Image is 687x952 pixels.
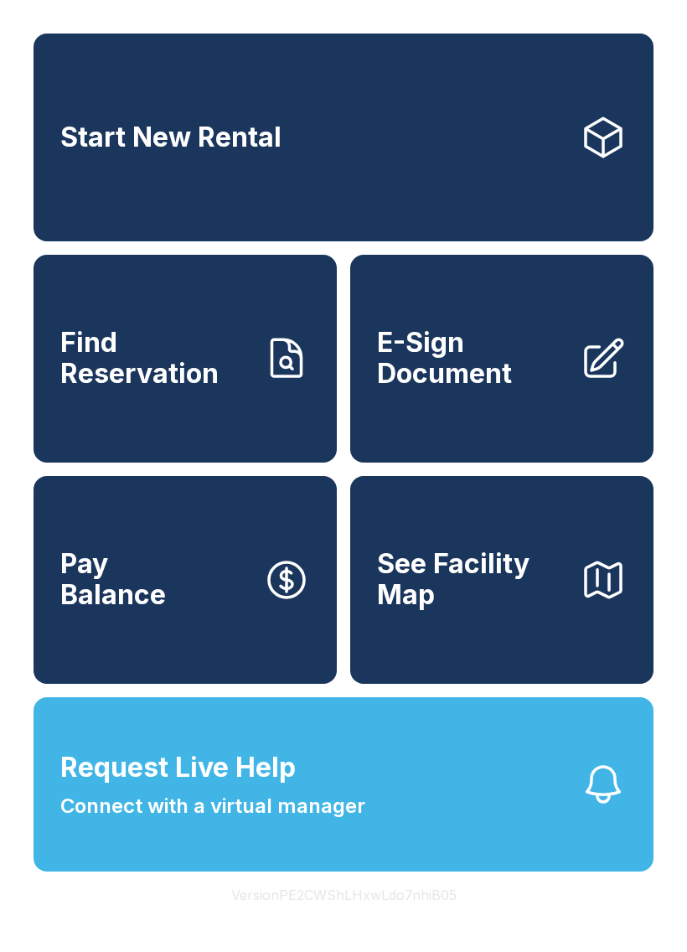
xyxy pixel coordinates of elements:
span: Start New Rental [60,122,282,153]
span: Find Reservation [60,328,250,389]
a: Start New Rental [34,34,653,241]
a: PayBalance [34,476,337,684]
a: Find Reservation [34,255,337,463]
button: See Facility Map [350,476,653,684]
span: See Facility Map [377,549,566,610]
span: E-Sign Document [377,328,566,389]
span: Request Live Help [60,748,296,788]
span: Pay Balance [60,549,166,610]
span: Connect with a virtual manager [60,791,365,821]
button: Request Live HelpConnect with a virtual manager [34,697,653,872]
button: VersionPE2CWShLHxwLdo7nhiB05 [218,872,470,918]
a: E-Sign Document [350,255,653,463]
